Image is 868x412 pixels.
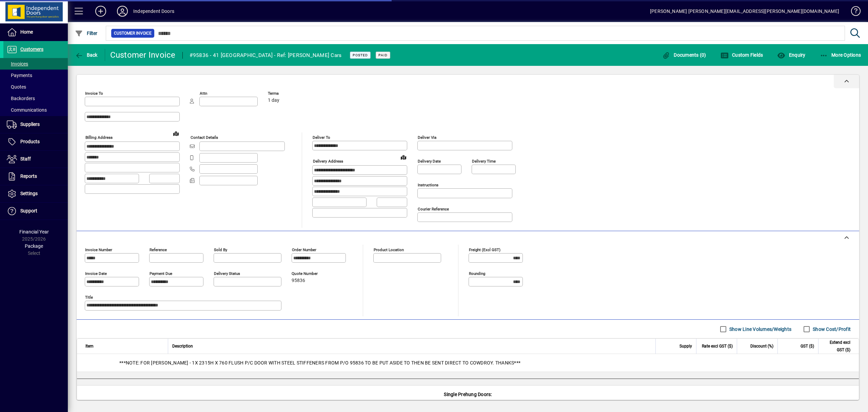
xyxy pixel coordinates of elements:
[172,342,193,350] span: Description
[650,6,839,17] div: [PERSON_NAME] [PERSON_NAME][EMAIL_ADDRESS][PERSON_NAME][DOMAIN_NAME]
[353,53,368,57] span: Posted
[114,30,152,37] span: Customer Invoice
[77,386,859,403] div: Single Prehung Doors:
[750,342,773,350] span: Discount (%)
[775,49,807,61] button: Enquiry
[85,271,107,276] mat-label: Invoice date
[85,295,93,300] mat-label: Title
[292,278,305,283] span: 95836
[73,49,99,61] button: Back
[7,84,26,90] span: Quotes
[313,135,330,140] mat-label: Deliver To
[378,53,388,57] span: Paid
[801,342,814,350] span: GST ($)
[818,49,863,61] button: More Options
[20,173,37,179] span: Reports
[7,96,35,101] span: Backorders
[214,271,240,276] mat-label: Delivery status
[777,52,805,58] span: Enquiry
[77,354,859,372] div: ***NOTE: FOR [PERSON_NAME] - 1X 2315H X 760 FLUSH P/C DOOR WITH STEEL STIFFENERS FROM P/O 95836 T...
[214,247,227,252] mat-label: Sold by
[3,104,68,116] a: Communications
[73,27,99,39] button: Filter
[679,342,692,350] span: Supply
[150,271,172,276] mat-label: Payment due
[20,121,40,127] span: Suppliers
[719,49,765,61] button: Custom Fields
[7,73,32,78] span: Payments
[75,31,98,36] span: Filter
[85,247,112,252] mat-label: Invoice number
[85,342,94,350] span: Item
[418,135,436,140] mat-label: Deliver via
[3,203,68,220] a: Support
[7,61,28,67] span: Invoices
[150,247,167,252] mat-label: Reference
[292,271,332,276] span: Quote number
[3,185,68,202] a: Settings
[472,159,496,164] mat-label: Delivery time
[3,93,68,104] a: Backorders
[3,133,68,150] a: Products
[3,151,68,168] a: Staff
[662,52,706,58] span: Documents (0)
[846,1,860,23] a: Knowledge Base
[3,24,68,41] a: Home
[820,52,861,58] span: More Options
[660,49,708,61] button: Documents (0)
[702,342,733,350] span: Rate excl GST ($)
[469,247,500,252] mat-label: Freight (excl GST)
[20,156,31,162] span: Staff
[268,98,279,103] span: 1 day
[3,116,68,133] a: Suppliers
[292,247,316,252] mat-label: Order number
[3,58,68,70] a: Invoices
[68,49,105,61] app-page-header-button: Back
[418,207,449,211] mat-label: Courier Reference
[7,107,47,113] span: Communications
[20,208,37,213] span: Support
[190,50,342,61] div: #95836 - 41 [GEOGRAPHIC_DATA] - Ref: [PERSON_NAME] Cars
[3,70,68,81] a: Payments
[19,229,49,235] span: Financial Year
[85,91,103,96] mat-label: Invoice To
[112,5,133,17] button: Profile
[110,50,176,60] div: Customer Invoice
[20,191,38,196] span: Settings
[20,139,40,144] span: Products
[823,339,850,354] span: Extend excl GST ($)
[268,91,309,96] span: Terms
[200,91,207,96] mat-label: Attn
[398,152,409,163] a: View on map
[3,168,68,185] a: Reports
[20,46,43,52] span: Customers
[20,29,33,35] span: Home
[418,183,438,187] mat-label: Instructions
[3,81,68,93] a: Quotes
[469,271,485,276] mat-label: Rounding
[133,6,174,17] div: Independent Doors
[721,52,763,58] span: Custom Fields
[90,5,112,17] button: Add
[811,326,851,333] label: Show Cost/Profit
[75,52,98,58] span: Back
[25,243,43,249] span: Package
[374,247,404,252] mat-label: Product location
[418,159,441,164] mat-label: Delivery date
[171,128,181,139] a: View on map
[728,326,791,333] label: Show Line Volumes/Weights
